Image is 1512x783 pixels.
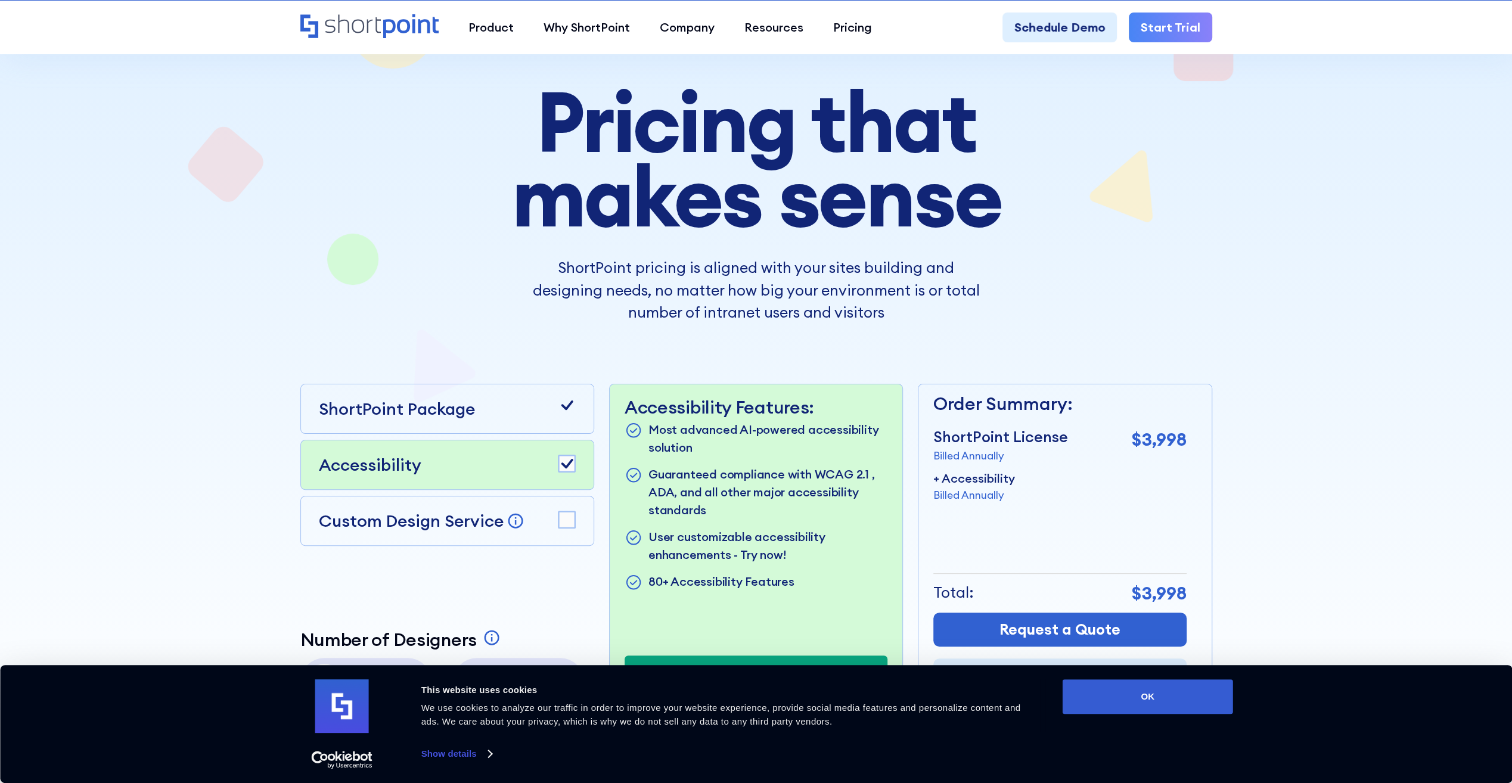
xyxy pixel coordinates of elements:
p: 1 [306,664,342,700]
span: We use cookies to analyze our traffic in order to improve your website experience, provide social... [421,703,1021,726]
p: Billed Annually [933,487,1015,503]
p: Accessibility [319,452,421,477]
p: Order Summary: [933,390,1187,417]
a: Product [454,13,529,42]
p: 3 [390,664,426,700]
p: ShortPoint Package [319,396,475,421]
a: Schedule Demo [1002,13,1117,42]
button: OK [1063,679,1233,714]
p: Custom Design Service [319,510,504,532]
p: Guaranteed compliance with WCAG 2.1 , ADA, and all other major accessibility standards [648,465,887,519]
p: Billed Annually [933,448,1068,464]
h1: Pricing that makes sense [421,85,1091,233]
div: Why ShortPoint [544,18,630,36]
p: 2 [348,664,384,700]
p: ShortPoint License [933,426,1068,449]
a: Show details [421,745,492,763]
p: + Accessibility [933,470,1015,487]
p: ShortPoint pricing is aligned with your sites building and designing needs, no matter how big you... [533,257,980,324]
p: $3,998 [1132,580,1187,607]
a: Usercentrics Cookiebot - opens in a new window [290,751,394,769]
a: Why ShortPoint [529,13,645,42]
a: Home [300,14,439,40]
div: This website uses cookies [421,683,1036,697]
div: Product [468,18,514,36]
p: Total: [933,582,974,604]
a: Company [645,13,729,42]
div: Company [660,18,715,36]
a: Resources [729,13,818,42]
a: Number of Designers [300,629,504,650]
p: Number of Designers [300,629,477,650]
a: Pricing [818,13,887,42]
p: 80+ Accessibility Features [648,573,794,592]
p: User customizable accessibility enhancements - Try now! [648,528,887,564]
img: logo [315,679,369,733]
a: Start Trial [933,658,1187,693]
a: Request a Quote [933,613,1187,647]
p: Most advanced AI-powered accessibility solution [648,421,887,456]
div: Resources [744,18,803,36]
div: Pricing [833,18,872,36]
p: Accessibility Features: [625,396,887,418]
a: Start Trial [1129,13,1212,42]
p: $3,998 [1132,426,1187,453]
